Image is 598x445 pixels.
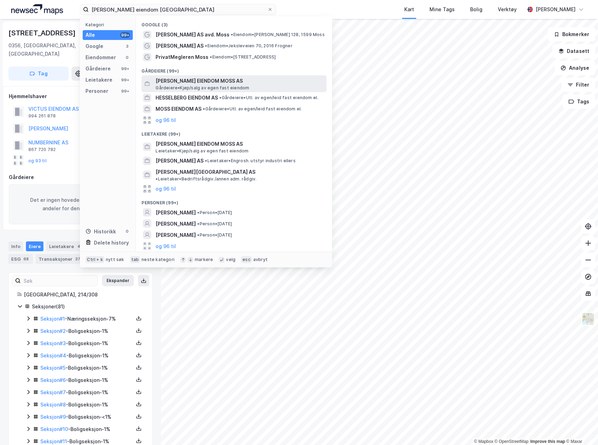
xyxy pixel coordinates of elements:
[120,77,130,83] div: 99+
[40,340,66,346] a: Seksjon#3
[11,4,63,15] img: logo.a4113a55bc3d86da70a041830d287a7e.svg
[563,95,595,109] button: Tags
[156,176,256,182] span: Leietaker • Bedriftsrådgiv./annen adm. rådgiv.
[156,157,204,165] span: [PERSON_NAME] AS
[156,140,324,148] span: [PERSON_NAME] EIENDOM MOSS AS
[197,232,199,238] span: •
[530,439,565,444] a: Improve this map
[470,5,482,14] div: Bolig
[40,400,133,409] div: - Boligseksjon - 1%
[429,5,455,14] div: Mine Tags
[156,176,158,182] span: •
[22,255,30,262] div: 68
[85,256,104,263] div: Ctrl + k
[156,53,208,61] span: PrivatMegleren Moss
[495,439,529,444] a: OpenStreetMap
[536,5,576,14] div: [PERSON_NAME]
[8,241,23,251] div: Info
[197,221,232,227] span: Person • [DATE]
[203,106,302,112] span: Gårdeiere • Utl. av egen/leid fast eiendom el.
[28,147,56,152] div: 867 720 782
[40,339,133,348] div: - Boligseksjon - 1%
[85,31,95,39] div: Alle
[8,254,33,264] div: ESG
[26,241,43,251] div: Eiere
[40,438,67,444] a: Seksjon#11
[156,30,229,39] span: [PERSON_NAME] AS avd. Moss
[136,194,332,207] div: Personer (99+)
[136,63,332,75] div: Gårdeiere (99+)
[156,85,249,91] span: Gårdeiere • Kjøp/salg av egen fast eiendom
[40,328,66,334] a: Seksjon#2
[85,22,133,27] div: Kategori
[24,290,144,299] div: [GEOGRAPHIC_DATA], 214/308
[156,231,196,239] span: [PERSON_NAME]
[120,32,130,38] div: 99+
[142,257,174,262] div: neste kategori
[120,66,130,71] div: 99+
[85,87,108,95] div: Personer
[85,64,111,73] div: Gårdeiere
[124,55,130,60] div: 0
[474,439,493,444] a: Mapbox
[210,54,212,60] span: •
[75,243,82,250] div: 4
[555,61,595,75] button: Analyse
[156,185,176,193] button: og 96 til
[195,257,213,262] div: markere
[156,94,218,102] span: HESSELBERG EIENDOM AS
[9,92,152,101] div: Hjemmelshaver
[156,168,255,176] span: [PERSON_NAME][GEOGRAPHIC_DATA] AS
[85,42,103,50] div: Google
[156,105,201,113] span: MOSS EIENDOM AS
[40,413,133,421] div: - Boligseksjon - <1%
[226,257,235,262] div: velg
[89,4,267,15] input: Søk på adresse, matrikkel, gårdeiere, leietakere eller personer
[32,302,144,311] div: Seksjoner ( 81 )
[548,27,595,41] button: Bokmerker
[40,364,133,372] div: - Boligseksjon - 1%
[40,316,65,322] a: Seksjon#1
[563,411,598,445] iframe: Chat Widget
[40,389,66,395] a: Seksjon#7
[156,242,176,250] button: og 96 til
[21,275,97,286] input: Søk
[253,257,268,262] div: avbryt
[124,43,130,49] div: 3
[74,255,84,262] div: 374
[498,5,517,14] div: Verktøy
[156,148,248,154] span: Leietaker • Kjøp/salg av egen fast eiendom
[205,43,292,49] span: Eiendom • Jeksleveien 70, 2016 Frogner
[197,210,199,215] span: •
[156,77,324,85] span: [PERSON_NAME] EIENDOM MOSS AS
[40,388,133,397] div: - Boligseksjon - 1%
[40,365,66,371] a: Seksjon#5
[9,184,152,224] div: Det er ingen hovedeiere med signifikante andeler for denne eiendommen
[40,402,66,408] a: Seksjon#8
[40,425,133,433] div: - Boligseksjon - 1%
[94,239,129,247] div: Delete history
[136,126,332,138] div: Leietakere (99+)
[210,54,276,60] span: Eiendom • [STREET_ADDRESS]
[219,95,318,101] span: Gårdeiere • Utl. av egen/leid fast eiendom el.
[231,32,233,37] span: •
[205,158,207,163] span: •
[40,377,66,383] a: Seksjon#6
[9,173,152,182] div: Gårdeiere
[102,275,134,286] button: Ekspander
[582,312,595,326] img: Z
[8,27,77,39] div: [STREET_ADDRESS]
[404,5,414,14] div: Kart
[231,32,324,37] span: Eiendom • [PERSON_NAME] 128, 1599 Moss
[205,158,295,164] span: Leietaker • Engrosh. utstyr industri ellers
[85,76,112,84] div: Leietakere
[205,43,207,48] span: •
[241,256,252,263] div: esc
[40,352,66,358] a: Seksjon#4
[36,254,87,264] div: Transaksjoner
[130,256,140,263] div: tab
[40,351,133,360] div: - Boligseksjon - 1%
[85,227,116,236] div: Historikk
[124,228,130,234] div: 0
